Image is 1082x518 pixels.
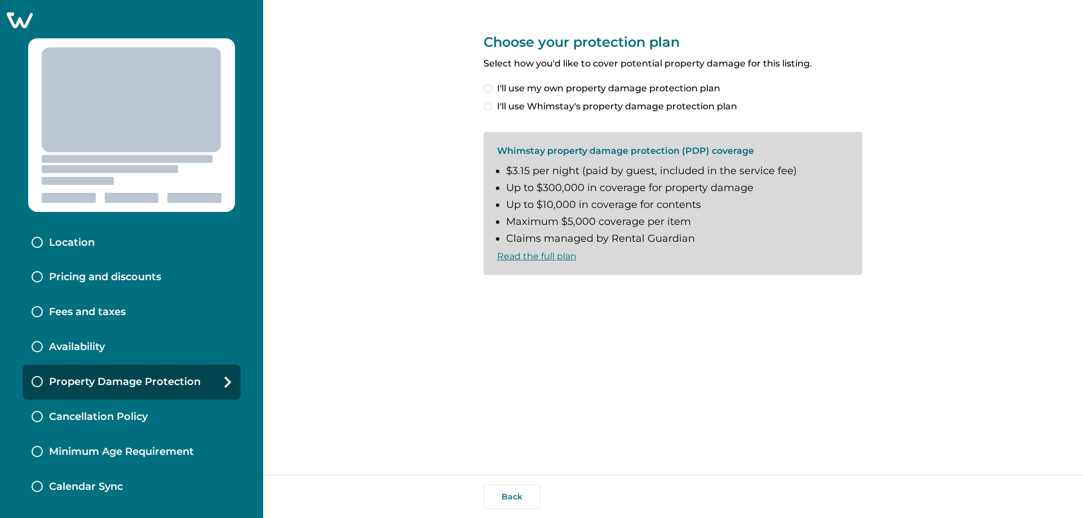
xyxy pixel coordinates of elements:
p: Whimstay property damage protection (PDP) coverage [497,145,849,157]
p: Cancellation Policy [49,411,148,423]
a: Read the full plan [497,251,577,262]
li: Up to $10,000 in coverage for contents [506,199,849,211]
p: Minimum Age Requirement [49,446,194,458]
li: $3.15 per night (paid by guest, included in the service fee) [506,165,849,178]
li: Maximum $5,000 coverage per item [506,216,849,228]
button: Back [484,484,540,509]
p: Select how you'd like to cover potential property damage for this listing. [484,58,862,69]
p: Pricing and discounts [49,271,161,284]
span: I'll use my own property damage protection plan [497,82,720,95]
span: I'll use Whimstay's property damage protection plan [497,100,737,113]
p: Choose your protection plan [484,34,862,50]
p: Calendar Sync [49,481,123,493]
li: Up to $300,000 in coverage for property damage [506,182,849,194]
p: Property Damage Protection [49,376,201,388]
p: Availability [49,341,105,353]
li: Claims managed by Rental Guardian [506,233,849,245]
p: Fees and taxes [49,306,126,318]
p: Location [49,237,95,249]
